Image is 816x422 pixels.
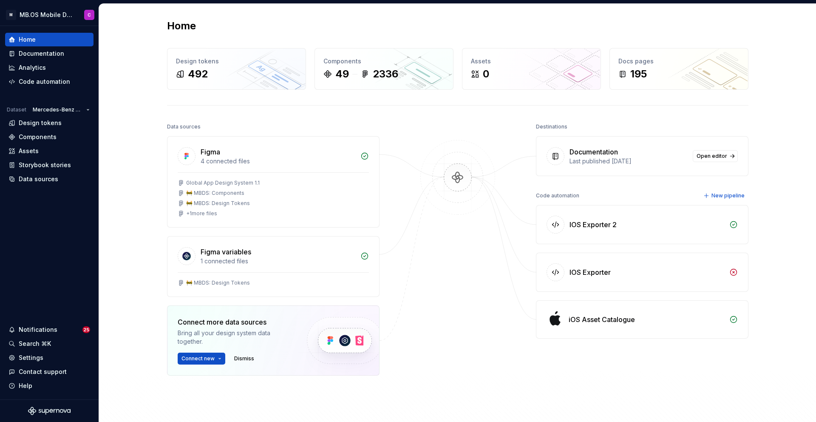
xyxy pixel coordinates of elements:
div: 195 [630,67,647,81]
div: Last published [DATE] [569,157,688,165]
a: Home [5,33,93,46]
div: 🚧 MBDS: Design Tokens [186,279,250,286]
div: Figma variables [201,247,251,257]
a: Documentation [5,47,93,60]
a: Figma4 connected filesGlobal App Design System 1.1🚧 MBDS: Components🚧 MBDS: Design Tokens+1more f... [167,136,380,228]
div: Connect more data sources [178,317,292,327]
div: Dataset [7,106,26,113]
span: Mercedes-Benz 2.0 [33,106,83,113]
div: Design tokens [176,57,297,66]
div: IOS Exporter 2 [569,220,617,230]
button: Mercedes-Benz 2.0 [29,104,93,116]
div: Code automation [19,77,70,86]
div: Assets [19,147,39,155]
div: 492 [188,67,208,81]
div: 🚧 MBDS: Components [186,190,244,197]
div: Global App Design System 1.1 [186,180,260,186]
span: Dismiss [234,355,254,362]
div: 1 connected files [201,257,355,265]
div: C [88,11,91,18]
div: Search ⌘K [19,339,51,348]
div: Destinations [536,121,567,133]
div: Bring all your design system data together. [178,329,292,346]
div: Settings [19,354,43,362]
div: + 1 more files [186,210,217,217]
button: Help [5,379,93,393]
svg: Supernova Logo [28,407,71,415]
a: Components492336 [314,48,453,90]
div: Analytics [19,63,46,72]
div: Design tokens [19,119,62,127]
a: Storybook stories [5,158,93,172]
button: Connect new [178,353,225,365]
a: Settings [5,351,93,365]
div: Contact support [19,368,67,376]
h2: Home [167,19,196,33]
div: Components [323,57,445,66]
a: Code automation [5,75,93,88]
div: Documentation [19,49,64,58]
button: Dismiss [230,353,258,365]
div: 4 connected files [201,157,355,165]
div: 0 [483,67,489,81]
div: 49 [335,67,349,81]
div: M [6,10,16,20]
div: IOS Exporter [569,267,611,277]
a: Components [5,130,93,144]
button: Contact support [5,365,93,379]
div: Components [19,133,57,141]
a: Data sources [5,172,93,186]
div: MB.OS Mobile Design System [20,11,74,19]
a: Assets0 [462,48,601,90]
button: New pipeline [701,190,748,202]
span: 25 [82,326,90,333]
a: Open editor [693,150,738,162]
div: Storybook stories [19,161,71,169]
a: Design tokens [5,116,93,130]
a: Docs pages195 [609,48,748,90]
div: Home [19,35,36,44]
div: Figma [201,147,220,157]
span: Open editor [697,153,727,160]
div: iOS Asset Catalogue [569,314,635,325]
div: Notifications [19,325,57,334]
span: Connect new [181,355,215,362]
div: Data sources [167,121,201,133]
button: Search ⌘K [5,337,93,351]
button: Notifications25 [5,323,93,336]
div: Code automation [536,190,579,202]
div: Docs pages [618,57,739,66]
a: Design tokens492 [167,48,306,90]
span: New pipeline [711,192,745,199]
a: Figma variables1 connected files🚧 MBDS: Design Tokens [167,236,380,297]
div: Help [19,382,32,390]
div: Documentation [569,147,618,157]
div: Assets [471,57,592,66]
div: 🚧 MBDS: Design Tokens [186,200,250,207]
div: 2336 [373,67,398,81]
button: MMB.OS Mobile Design SystemC [2,6,97,24]
div: Data sources [19,175,58,183]
a: Assets [5,144,93,158]
a: Analytics [5,61,93,74]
